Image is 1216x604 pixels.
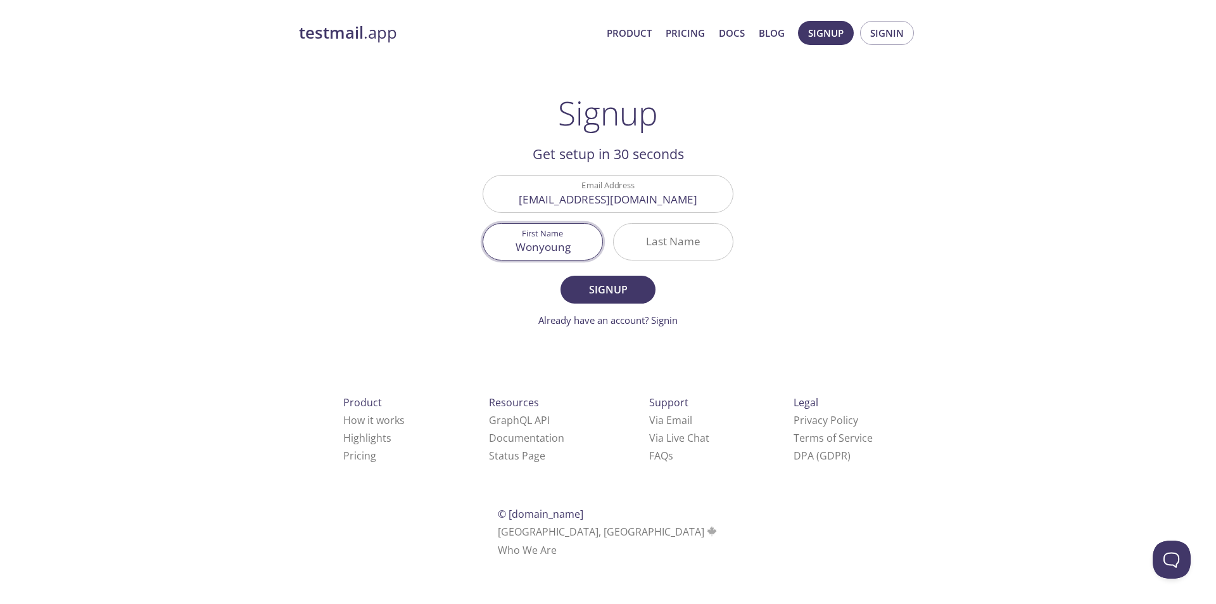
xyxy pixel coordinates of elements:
span: Signin [870,25,904,41]
a: Who We Are [498,543,557,557]
a: Terms of Service [794,431,873,445]
span: s [668,449,673,463]
a: Via Live Chat [649,431,709,445]
button: Signin [860,21,914,45]
a: Already have an account? Signin [538,314,678,326]
a: Documentation [489,431,564,445]
a: testmail.app [299,22,597,44]
a: Product [607,25,652,41]
a: FAQ [649,449,673,463]
a: Pricing [666,25,705,41]
a: How it works [343,413,405,427]
a: Privacy Policy [794,413,858,427]
a: Blog [759,25,785,41]
h1: Signup [558,94,658,132]
iframe: Help Scout Beacon - Open [1153,541,1191,579]
span: Signup [574,281,642,299]
strong: testmail [299,22,364,44]
a: Status Page [489,449,545,463]
span: Product [343,395,382,409]
a: GraphQL API [489,413,550,427]
span: Signup [808,25,844,41]
a: DPA (GDPR) [794,449,851,463]
a: Highlights [343,431,391,445]
a: Via Email [649,413,692,427]
span: Legal [794,395,818,409]
a: Docs [719,25,745,41]
span: [GEOGRAPHIC_DATA], [GEOGRAPHIC_DATA] [498,525,719,539]
button: Signup [560,276,655,304]
span: Support [649,395,688,409]
a: Pricing [343,449,376,463]
h2: Get setup in 30 seconds [483,143,733,165]
span: Resources [489,395,539,409]
button: Signup [798,21,854,45]
span: © [DOMAIN_NAME] [498,507,583,521]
